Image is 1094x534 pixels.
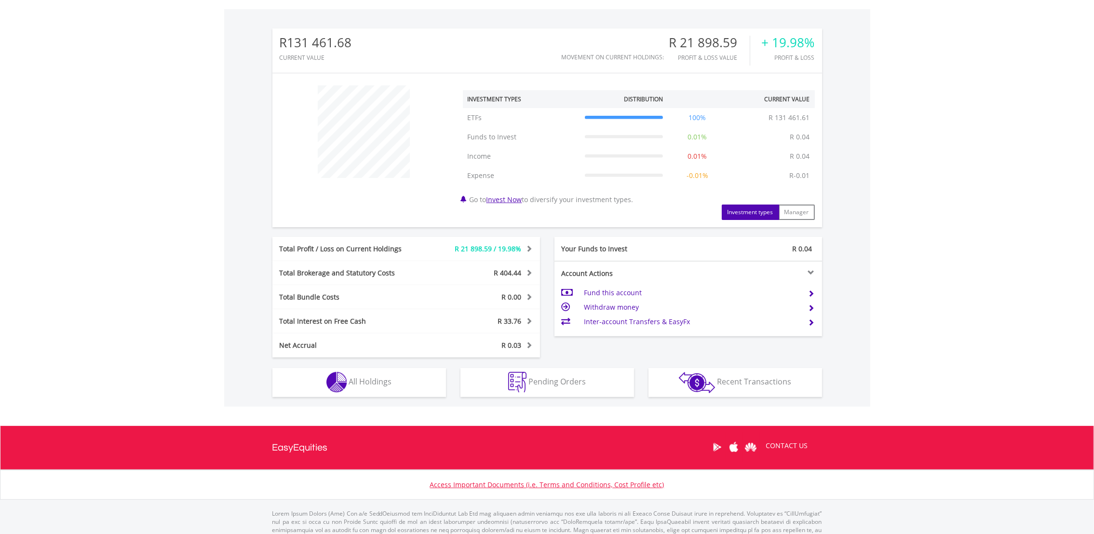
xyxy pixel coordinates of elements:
[460,368,634,397] button: Pending Orders
[584,286,800,300] td: Fund this account
[722,205,779,220] button: Investment types
[762,55,815,61] div: Profit & Loss
[463,90,580,108] th: Investment Types
[648,368,822,397] button: Recent Transactions
[793,244,812,253] span: R 0.04
[272,268,429,278] div: Total Brokerage and Statutory Costs
[668,108,727,127] td: 100%
[726,432,743,462] a: Apple
[709,432,726,462] a: Google Play
[584,315,800,329] td: Inter-account Transfers & EasyFx
[759,432,815,459] a: CONTACT US
[717,376,791,387] span: Recent Transactions
[272,341,429,350] div: Net Accrual
[562,54,664,60] div: Movement on Current Holdings:
[463,166,580,185] td: Expense
[528,376,586,387] span: Pending Orders
[430,480,664,489] a: Access Important Documents (i.e. Terms and Conditions, Cost Profile etc)
[554,244,689,254] div: Your Funds to Invest
[272,292,429,302] div: Total Bundle Costs
[764,108,815,127] td: R 131 461.61
[280,36,352,50] div: R131 461.68
[280,55,352,61] div: CURRENT VALUE
[486,195,522,204] a: Invest Now
[494,268,522,277] span: R 404.44
[272,368,446,397] button: All Holdings
[779,205,815,220] button: Manager
[272,244,429,254] div: Total Profit / Loss on Current Holdings
[455,244,522,253] span: R 21 898.59 / 19.98%
[502,341,522,350] span: R 0.03
[554,269,689,278] div: Account Actions
[456,81,822,220] div: Go to to diversify your investment types.
[584,300,800,315] td: Withdraw money
[668,166,727,185] td: -0.01%
[785,166,815,185] td: R-0.01
[463,147,580,166] td: Income
[272,316,429,326] div: Total Interest on Free Cash
[272,426,328,469] a: EasyEquities
[762,36,815,50] div: + 19.98%
[785,147,815,166] td: R 0.04
[463,108,580,127] td: ETFs
[668,127,727,147] td: 0.01%
[498,316,522,326] span: R 33.76
[349,376,392,387] span: All Holdings
[669,55,750,61] div: Profit & Loss Value
[326,372,347,393] img: holdings-wht.png
[669,36,750,50] div: R 21 898.59
[679,372,715,393] img: transactions-zar-wht.png
[668,147,727,166] td: 0.01%
[463,127,580,147] td: Funds to Invest
[743,432,759,462] a: Huawei
[508,372,527,393] img: pending_instructions-wht.png
[502,292,522,301] span: R 0.00
[727,90,815,108] th: Current Value
[624,95,663,103] div: Distribution
[785,127,815,147] td: R 0.04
